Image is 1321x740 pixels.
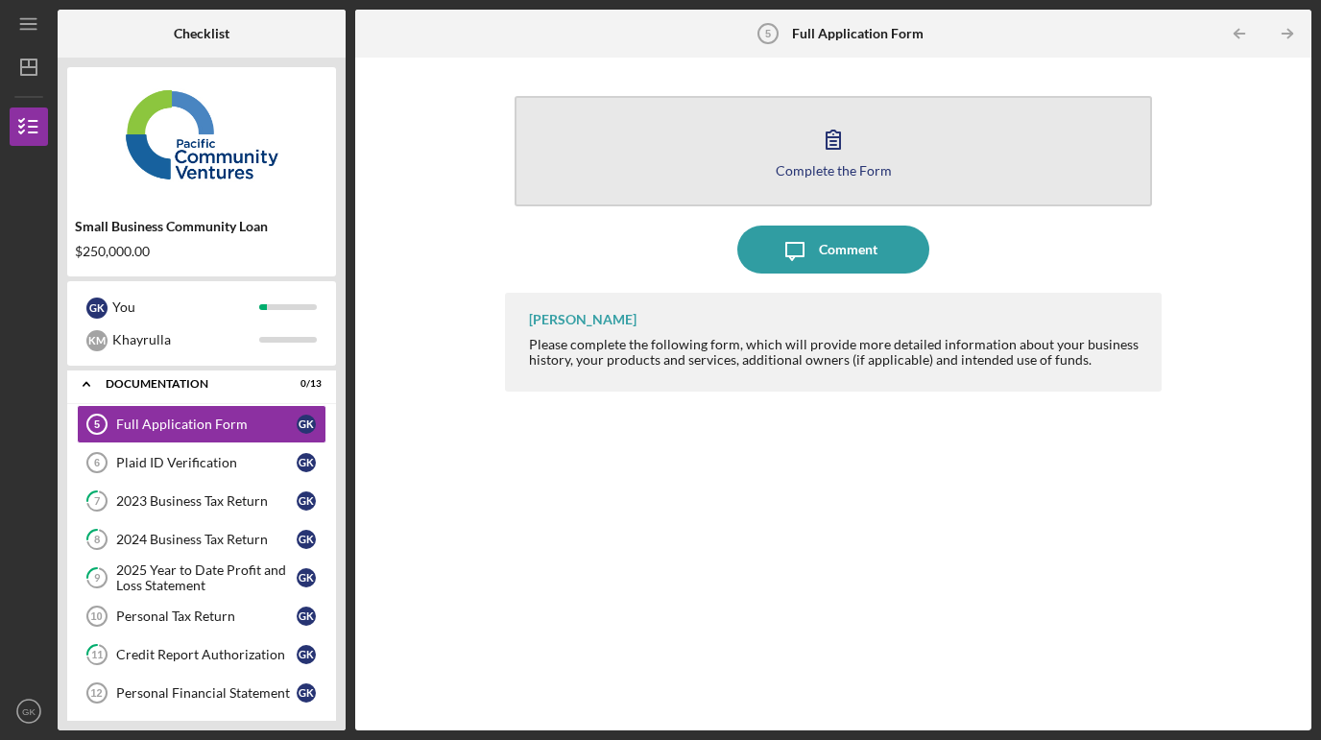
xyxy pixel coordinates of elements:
[94,457,100,468] tspan: 6
[94,572,101,585] tspan: 9
[91,649,103,661] tspan: 11
[297,491,316,511] div: G K
[297,607,316,626] div: G K
[90,610,102,622] tspan: 10
[22,706,36,717] text: GK
[297,530,316,549] div: G K
[764,28,770,39] tspan: 5
[112,291,259,323] div: You
[116,609,297,624] div: Personal Tax Return
[77,520,326,559] a: 82024 Business Tax ReturnGK
[10,692,48,730] button: GK
[297,568,316,587] div: G K
[77,559,326,597] a: 92025 Year to Date Profit and Loss StatementGK
[116,685,297,701] div: Personal Financial Statement
[529,337,1141,368] div: Please complete the following form, which will provide more detailed information about your busin...
[297,683,316,703] div: G K
[297,415,316,434] div: G K
[116,647,297,662] div: Credit Report Authorization
[116,562,297,593] div: 2025 Year to Date Profit and Loss Statement
[94,534,100,546] tspan: 8
[737,226,929,274] button: Comment
[174,26,229,41] b: Checklist
[515,96,1151,206] button: Complete the Form
[819,226,877,274] div: Comment
[77,597,326,635] a: 10Personal Tax ReturnGK
[94,418,100,430] tspan: 5
[77,635,326,674] a: 11Credit Report AuthorizationGK
[90,687,102,699] tspan: 12
[86,298,108,319] div: G K
[94,495,101,508] tspan: 7
[77,405,326,443] a: 5Full Application FormGK
[112,323,259,356] div: Khayrulla
[116,532,297,547] div: 2024 Business Tax Return
[77,674,326,712] a: 12Personal Financial StatementGK
[529,312,636,327] div: [PERSON_NAME]
[75,219,328,234] div: Small Business Community Loan
[77,443,326,482] a: 6Plaid ID VerificationGK
[297,645,316,664] div: G K
[86,330,108,351] div: K M
[116,493,297,509] div: 2023 Business Tax Return
[287,378,322,390] div: 0 / 13
[297,453,316,472] div: G K
[75,244,328,259] div: $250,000.00
[106,378,274,390] div: Documentation
[67,77,336,192] img: Product logo
[77,482,326,520] a: 72023 Business Tax ReturnGK
[116,417,297,432] div: Full Application Form
[776,163,892,178] div: Complete the Form
[116,455,297,470] div: Plaid ID Verification
[792,26,924,41] b: Full Application Form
